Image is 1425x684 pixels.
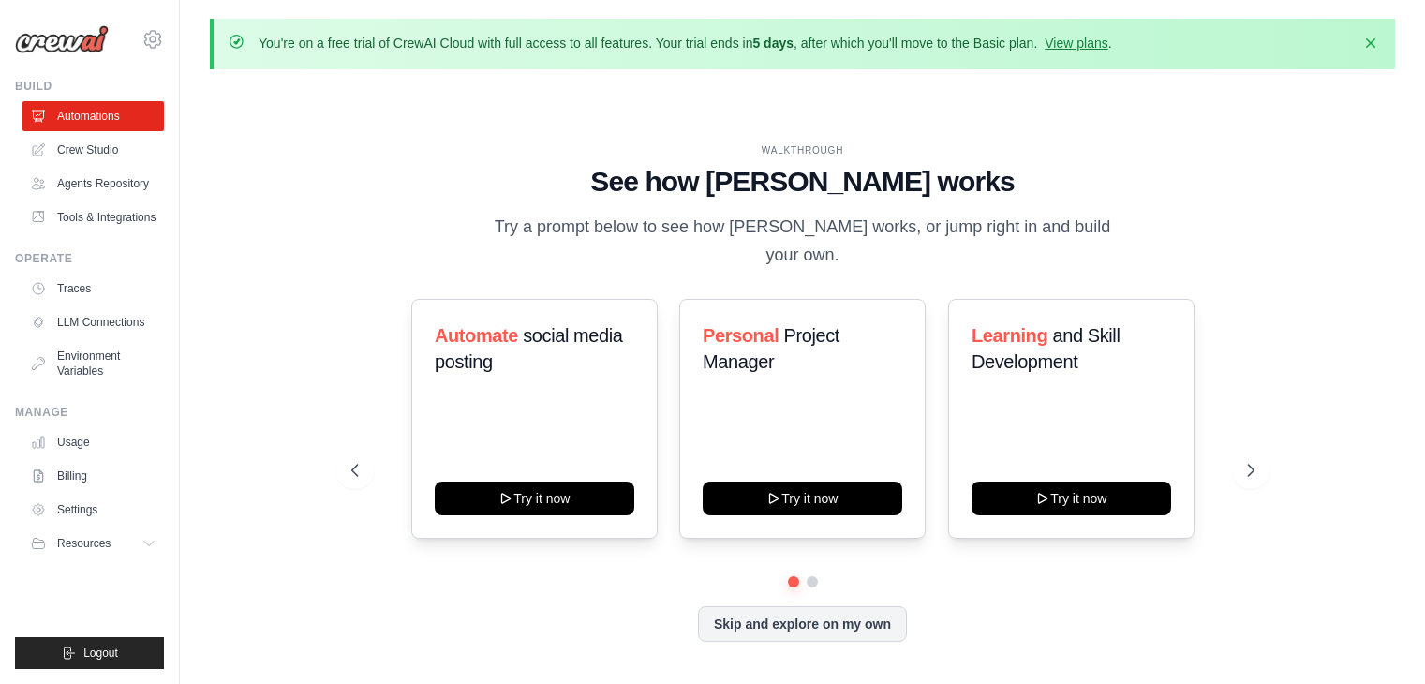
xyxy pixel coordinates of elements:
span: social media posting [435,325,623,372]
span: Automate [435,325,518,346]
div: Build [15,79,164,94]
h1: See how [PERSON_NAME] works [351,165,1254,199]
span: and Skill Development [972,325,1120,372]
button: Logout [15,637,164,669]
a: Agents Repository [22,169,164,199]
strong: 5 days [752,36,794,51]
a: Crew Studio [22,135,164,165]
span: Project Manager [703,325,839,372]
button: Try it now [972,482,1171,515]
p: You're on a free trial of CrewAI Cloud with full access to all features. Your trial ends in , aft... [259,34,1112,52]
a: Billing [22,461,164,491]
a: Tools & Integrations [22,202,164,232]
button: Try it now [435,482,634,515]
button: Try it now [703,482,902,515]
a: Usage [22,427,164,457]
a: Environment Variables [22,341,164,386]
div: WALKTHROUGH [351,143,1254,157]
div: Operate [15,251,164,266]
button: Resources [22,528,164,558]
span: Resources [57,536,111,551]
span: Learning [972,325,1047,346]
span: Personal [703,325,779,346]
img: Logo [15,25,109,53]
a: View plans [1045,36,1107,51]
div: Manage [15,405,164,420]
a: LLM Connections [22,307,164,337]
a: Automations [22,101,164,131]
a: Traces [22,274,164,304]
p: Try a prompt below to see how [PERSON_NAME] works, or jump right in and build your own. [488,214,1118,269]
button: Skip and explore on my own [698,606,907,642]
a: Settings [22,495,164,525]
span: Logout [83,646,118,661]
